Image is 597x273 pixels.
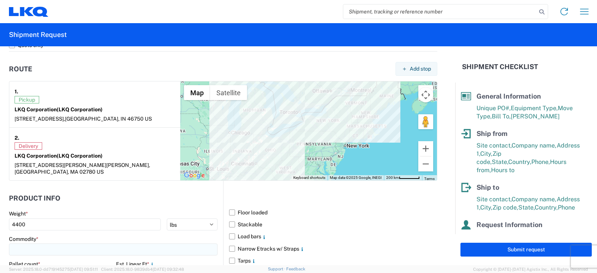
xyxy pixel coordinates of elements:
[15,133,19,142] strong: 2.
[101,267,184,272] span: Client: 2025.18.0-9839db4
[492,158,508,165] span: State,
[9,195,60,202] h2: Product Info
[511,113,560,120] span: [PERSON_NAME]
[512,233,530,240] span: Phone,
[511,105,558,112] span: Equipment Type,
[386,176,399,180] span: 200 km
[229,243,437,255] label: Narrow Etracks w/ Straps
[153,267,184,272] span: [DATE] 09:32:48
[384,175,422,180] button: Map Scale: 200 km per 52 pixels
[343,4,537,19] input: Shipment, tracking or reference number
[9,210,28,217] label: Weight
[558,204,575,211] span: Phone
[476,196,512,203] span: Site contact,
[229,255,437,267] label: Tarps
[70,267,98,272] span: [DATE] 09:51:11
[512,142,557,149] span: Company name,
[9,30,67,39] h2: Shipment Request
[229,230,437,242] label: Load bars
[473,266,588,273] span: Copyright © [DATE]-[DATE] Agistix Inc., All Rights Reserved
[518,204,535,211] span: State,
[535,204,558,211] span: Country,
[15,96,39,103] span: Pickup
[494,233,512,240] span: Email,
[9,65,32,73] h2: Route
[410,65,431,72] span: Add stop
[480,204,493,211] span: City,
[182,171,207,180] a: Open this area in Google Maps (opens a new window)
[9,267,98,272] span: Server: 2025.18.0-dd719145275
[182,171,207,180] img: Google
[476,233,494,240] span: Name,
[57,153,103,159] span: (LKQ Corporation)
[9,236,38,242] label: Commodity
[418,141,433,156] button: Zoom in
[229,218,437,230] label: Stackable
[9,261,40,267] label: Pallet count
[462,62,538,71] h2: Shipment Checklist
[418,156,433,171] button: Zoom out
[476,221,543,229] span: Request Information
[476,183,499,191] span: Ship to
[476,130,507,137] span: Ship from
[418,85,433,100] button: Toggle fullscreen view
[15,169,104,175] span: [GEOGRAPHIC_DATA], MA 02780 US
[531,158,550,165] span: Phone,
[330,176,382,180] span: Map data ©2025 Google, INEGI
[210,85,247,100] button: Show satellite imagery
[480,150,493,157] span: City,
[418,114,433,129] button: Drag Pegman onto the map to open Street View
[476,142,512,149] span: Site contact,
[424,177,435,181] a: Terms
[15,116,65,122] span: [STREET_ADDRESS],
[492,113,511,120] span: Bill To,
[493,204,518,211] span: Zip code,
[57,106,103,112] span: (LKQ Corporation)
[293,175,325,180] button: Keyboard shortcuts
[512,196,557,203] span: Company name,
[116,261,155,267] label: Est. Linear Ft
[476,105,511,112] span: Unique PO#,
[15,142,42,150] span: Delivery
[229,207,437,218] label: Floor loaded
[491,167,515,174] span: Hours to
[286,267,305,271] a: Feedback
[65,116,152,122] span: [GEOGRAPHIC_DATA], IN 46750 US
[15,87,18,96] strong: 1.
[396,62,437,76] button: Add stop
[15,162,150,168] span: [STREET_ADDRESS][PERSON_NAME][PERSON_NAME],
[268,267,287,271] a: Support
[460,243,592,257] button: Submit request
[15,153,103,159] strong: LKQ Corporation
[508,158,531,165] span: Country,
[15,106,103,112] strong: LKQ Corporation
[418,87,433,102] button: Map camera controls
[476,92,541,100] span: General Information
[184,85,210,100] button: Show street map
